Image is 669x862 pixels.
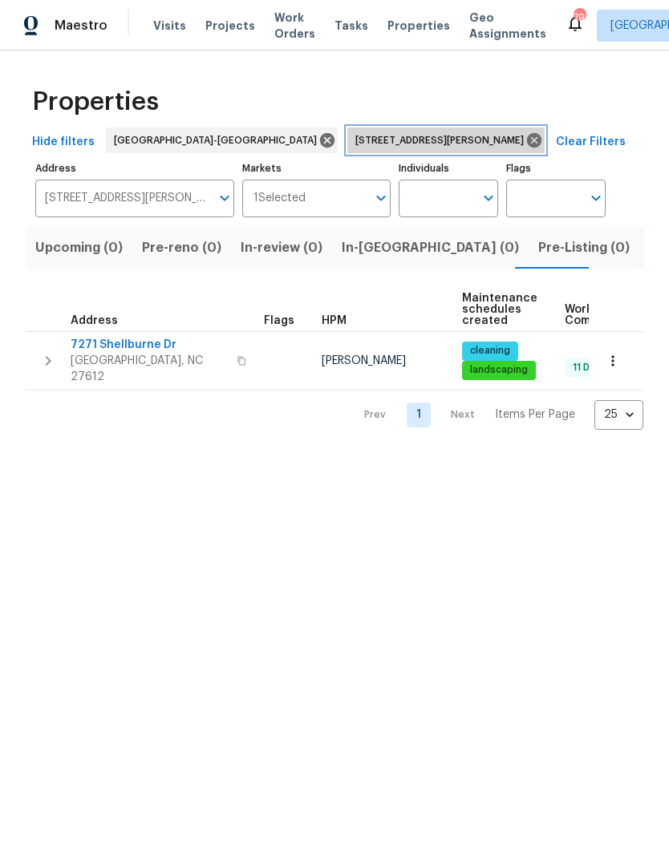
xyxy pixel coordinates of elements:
span: Clear Filters [556,132,626,152]
span: Geo Assignments [469,10,546,42]
span: Maestro [55,18,107,34]
span: Hide filters [32,132,95,152]
span: Properties [387,18,450,34]
nav: Pagination Navigation [349,400,643,430]
span: landscaping [464,363,534,377]
span: Flags [264,315,294,326]
span: In-review (0) [241,237,322,259]
span: Pre-Listing (0) [538,237,630,259]
span: cleaning [464,344,517,358]
span: [STREET_ADDRESS][PERSON_NAME] [355,132,530,148]
span: Upcoming (0) [35,237,123,259]
label: Flags [506,164,606,173]
p: Items Per Page [495,407,575,423]
div: 25 [594,394,643,435]
span: Projects [205,18,255,34]
span: HPM [322,315,347,326]
a: Goto page 1 [407,403,431,427]
span: Properties [32,94,159,110]
button: Open [370,187,392,209]
span: In-[GEOGRAPHIC_DATA] (0) [342,237,519,259]
span: Pre-reno (0) [142,237,221,259]
span: Address [71,315,118,326]
span: [PERSON_NAME] [322,355,406,366]
span: 7271 Shellburne Dr [71,337,227,353]
button: Open [585,187,607,209]
span: Tasks [334,20,368,31]
span: Visits [153,18,186,34]
div: [STREET_ADDRESS][PERSON_NAME] [347,127,545,153]
label: Address [35,164,234,173]
button: Open [477,187,500,209]
button: Clear Filters [549,127,632,157]
div: [GEOGRAPHIC_DATA]-[GEOGRAPHIC_DATA] [106,127,338,153]
button: Open [213,187,236,209]
span: 11 Done [566,361,614,374]
label: Markets [242,164,391,173]
span: Maintenance schedules created [462,293,537,326]
label: Individuals [399,164,498,173]
div: 79 [574,10,585,26]
span: Work Order Completion [565,304,666,326]
span: 1 Selected [253,192,306,205]
span: [GEOGRAPHIC_DATA], NC 27612 [71,353,227,385]
span: [GEOGRAPHIC_DATA]-[GEOGRAPHIC_DATA] [114,132,323,148]
button: Hide filters [26,127,101,157]
span: Work Orders [274,10,315,42]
